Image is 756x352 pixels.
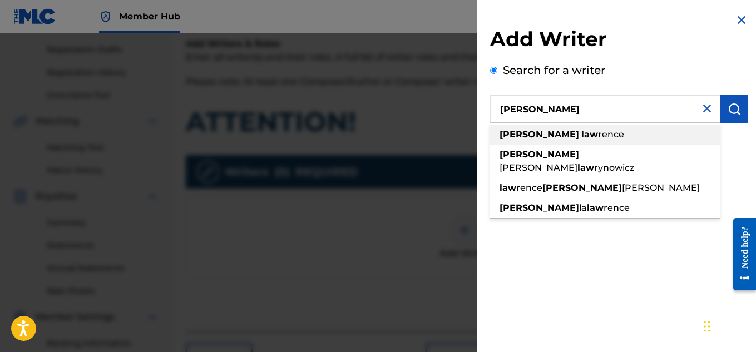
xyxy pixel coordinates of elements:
strong: law [500,182,516,193]
span: rence [598,129,624,140]
strong: law [581,129,598,140]
strong: [PERSON_NAME] [500,202,579,213]
strong: law [577,162,594,173]
img: close [700,102,714,115]
span: rynowicz [594,162,634,173]
iframe: Chat Widget [700,299,756,352]
strong: [PERSON_NAME] [500,149,579,160]
h2: Add Writer [490,27,748,55]
span: la [579,202,587,213]
strong: [PERSON_NAME] [542,182,622,193]
strong: [PERSON_NAME] [500,129,579,140]
input: Search writer's name or IPI Number [490,95,720,123]
img: Top Rightsholder [99,10,112,23]
strong: law [587,202,604,213]
label: Search for a writer [503,63,605,77]
span: [PERSON_NAME] [622,182,700,193]
span: Member Hub [119,10,180,23]
iframe: Resource Center [725,210,756,299]
div: Drag [704,310,710,343]
img: MLC Logo [13,8,56,24]
img: Search Works [728,102,741,116]
span: rence [516,182,542,193]
span: rence [604,202,630,213]
span: [PERSON_NAME] [500,162,577,173]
